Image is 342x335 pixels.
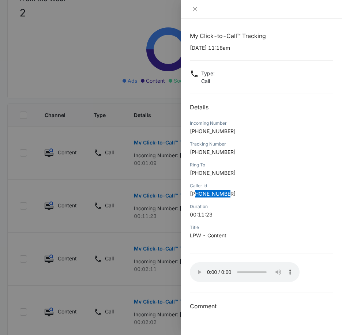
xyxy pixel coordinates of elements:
audio: Your browser does not support the audio tag. [190,262,300,282]
span: close [192,6,198,12]
span: 00:11:23 [190,211,213,218]
div: Incoming Number [190,120,333,127]
span: [PHONE_NUMBER] [190,170,236,176]
div: Tracking Number [190,141,333,147]
span: [PHONE_NUMBER] [190,191,236,197]
h1: My Click-to-Call™ Tracking [190,31,333,40]
p: [DATE] 11:18am [190,44,333,52]
h3: Comment [190,302,333,310]
span: LPW - Content [190,232,226,238]
div: Title [190,224,333,231]
h2: Details [190,103,333,112]
span: [PHONE_NUMBER] [190,128,236,134]
div: Caller Id [190,182,333,189]
div: Duration [190,203,333,210]
p: Type : [201,69,215,77]
p: Call [201,77,215,85]
button: Close [190,6,200,12]
div: Ring To [190,162,333,168]
span: [PHONE_NUMBER] [190,149,236,155]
